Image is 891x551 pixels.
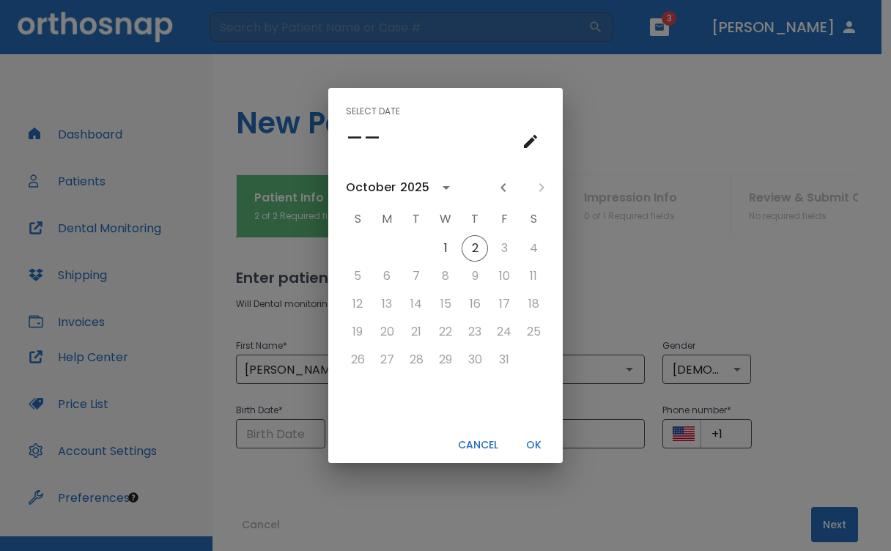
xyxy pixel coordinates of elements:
span: T [403,204,429,234]
span: T [462,204,488,234]
button: Oct 2, 2025 [462,235,488,262]
div: 2025 [400,179,429,196]
h4: –– [346,122,381,153]
div: October [346,179,396,196]
button: Previous month [491,175,516,200]
button: OK [510,433,557,457]
span: M [374,204,400,234]
button: calendar view is open, switch to year view [434,175,459,200]
span: Select date [346,100,400,123]
button: Cancel [452,433,504,457]
span: S [344,204,371,234]
button: calendar view is open, go to text input view [516,127,545,156]
span: F [491,204,517,234]
span: W [432,204,459,234]
button: Oct 1, 2025 [432,235,459,262]
span: S [520,204,547,234]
